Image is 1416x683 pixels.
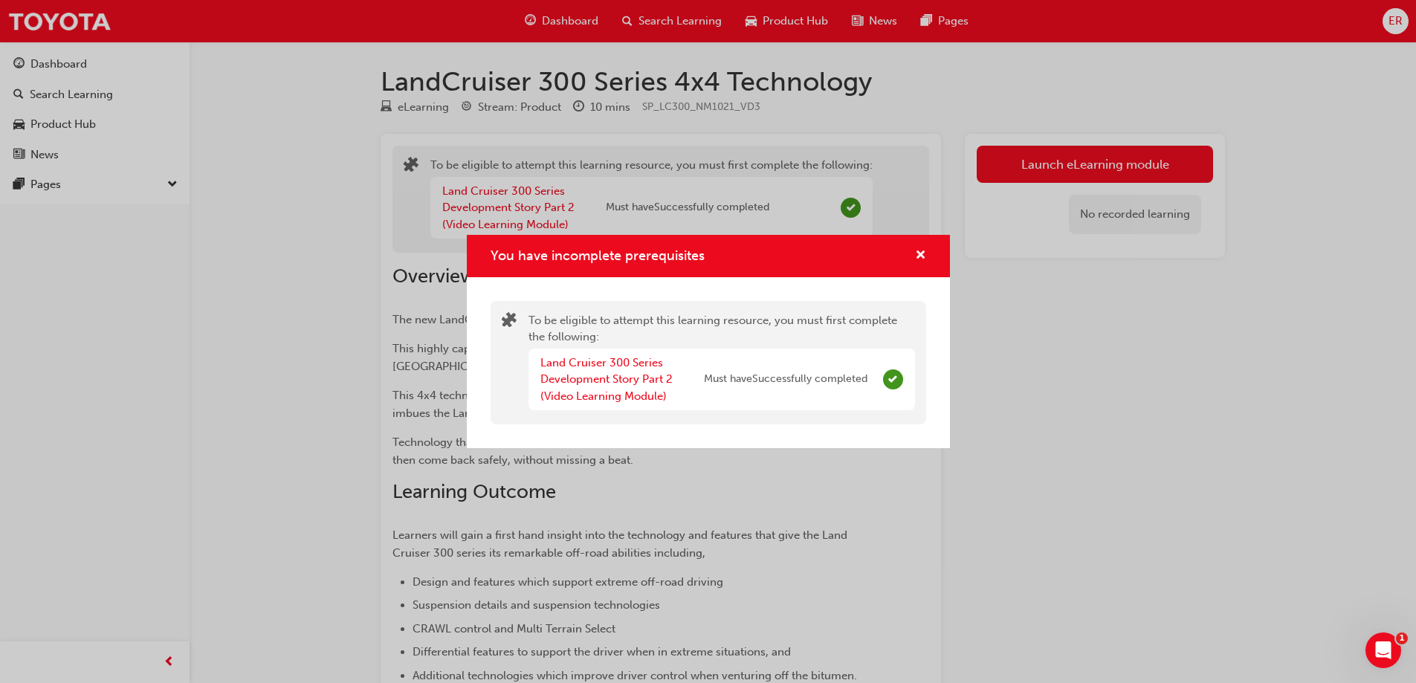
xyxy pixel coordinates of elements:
[1396,632,1408,644] span: 1
[1365,632,1401,668] iframe: Intercom live chat
[915,250,926,263] span: cross-icon
[915,247,926,265] button: cross-icon
[491,247,705,264] span: You have incomplete prerequisites
[883,369,903,389] span: Complete
[704,371,867,388] span: Must have Successfully completed
[528,312,915,414] div: To be eligible to attempt this learning resource, you must first complete the following:
[540,356,673,403] a: Land Cruiser 300 Series Development Story Part 2 (Video Learning Module)
[467,235,950,448] div: You have incomplete prerequisites
[502,314,517,331] span: puzzle-icon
